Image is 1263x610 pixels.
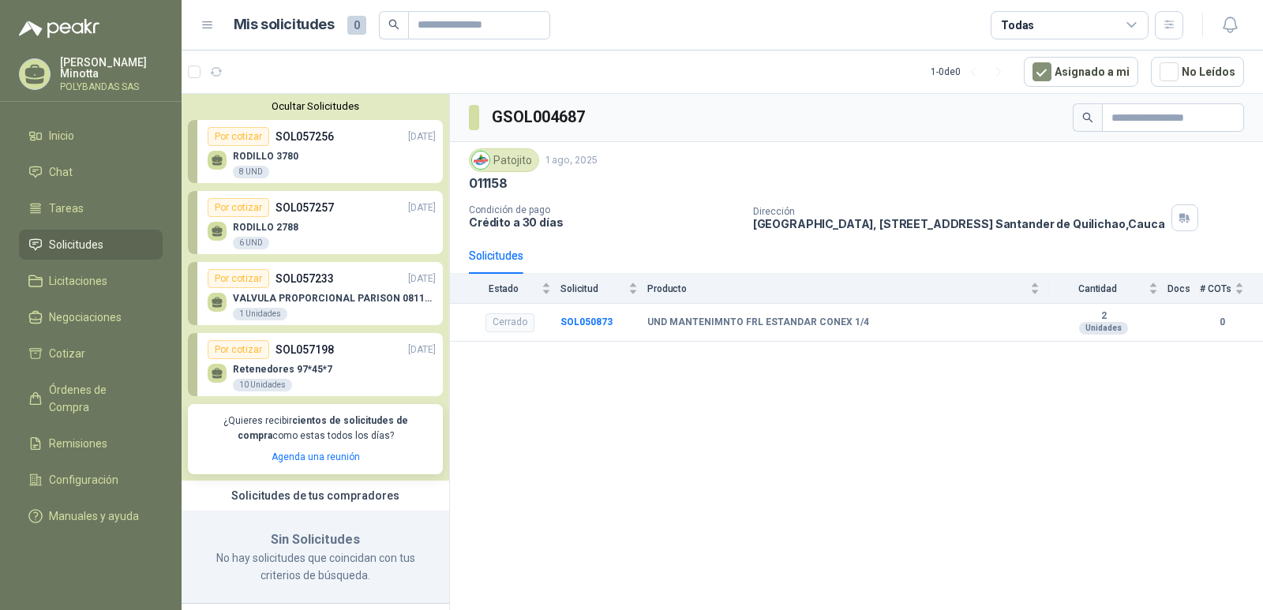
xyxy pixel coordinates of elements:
a: Órdenes de Compra [19,375,163,422]
img: Company Logo [472,152,489,169]
a: Cotizar [19,339,163,369]
button: No Leídos [1151,57,1244,87]
p: [DATE] [408,342,436,357]
a: Por cotizarSOL057198[DATE] Retenedores 97*45*710 Unidades [188,333,443,396]
h3: GSOL004687 [492,105,587,129]
div: Cerrado [485,313,534,332]
p: [DATE] [408,129,436,144]
a: Tareas [19,193,163,223]
div: Todas [1001,17,1034,34]
span: Cotizar [49,345,85,362]
div: 10 Unidades [233,379,292,391]
span: Inicio [49,127,74,144]
div: 1 - 0 de 0 [931,59,1011,84]
a: Agenda una reunión [272,451,360,462]
a: Por cotizarSOL057233[DATE] VALVULA PROPORCIONAL PARISON 0811404612 / 4WRPEH6C4 REXROTH1 Unidades [188,262,443,325]
p: Crédito a 30 días [469,215,740,229]
a: Remisiones [19,428,163,458]
p: No hay solicitudes que coincidan con tus criterios de búsqueda. [201,549,430,584]
div: Solicitudes [469,247,523,264]
img: Logo peakr [19,19,99,38]
th: Estado [450,274,560,303]
a: Chat [19,157,163,187]
p: SOL057256 [275,128,334,145]
h1: Mis solicitudes [234,13,335,36]
span: # COTs [1200,283,1231,294]
div: Patojito [469,148,539,172]
th: Solicitud [560,274,647,303]
p: RODILLO 2788 [233,222,298,233]
p: POLYBANDAS SAS [60,82,163,92]
span: Órdenes de Compra [49,381,148,416]
div: Por cotizar [208,269,269,288]
div: Por cotizar [208,127,269,146]
p: 1 ago, 2025 [545,153,598,168]
div: Por cotizar [208,340,269,359]
p: ¿Quieres recibir como estas todos los días? [197,414,433,443]
b: UND MANTENIMNTO FRL ESTANDAR CONEX 1/4 [647,316,869,329]
p: SOL057257 [275,199,334,216]
b: 0 [1200,315,1244,330]
span: 0 [347,16,366,35]
p: Dirección [753,206,1165,217]
span: Cantidad [1049,283,1145,294]
button: Ocultar Solicitudes [188,100,443,112]
a: SOL050873 [560,316,613,327]
a: Negociaciones [19,302,163,332]
span: Solicitudes [49,236,103,253]
span: Chat [49,163,73,181]
th: # COTs [1200,274,1263,303]
div: Solicitudes de tus compradores [182,481,449,511]
p: [DATE] [408,271,436,286]
th: Docs [1167,274,1200,303]
div: Unidades [1079,322,1128,335]
a: Configuración [19,465,163,495]
p: Retenedores 97*45*7 [233,364,332,375]
span: search [1082,112,1093,123]
a: Manuales y ayuda [19,501,163,531]
span: Negociaciones [49,309,122,326]
div: Por cotizar [208,198,269,217]
div: 6 UND [233,237,269,249]
b: 2 [1049,310,1158,323]
p: 011158 [469,175,508,192]
th: Producto [647,274,1049,303]
p: [PERSON_NAME] Minotta [60,57,163,79]
div: Ocultar SolicitudesPor cotizarSOL057256[DATE] RODILLO 37808 UNDPor cotizarSOL057257[DATE] RODILLO... [182,94,449,481]
span: Licitaciones [49,272,107,290]
p: SOL057233 [275,270,334,287]
div: 1 Unidades [233,308,287,320]
span: Manuales y ayuda [49,507,139,525]
p: Condición de pago [469,204,740,215]
a: Por cotizarSOL057256[DATE] RODILLO 37808 UND [188,120,443,183]
span: Solicitud [560,283,625,294]
div: 8 UND [233,166,269,178]
th: Cantidad [1049,274,1167,303]
span: Producto [647,283,1027,294]
p: VALVULA PROPORCIONAL PARISON 0811404612 / 4WRPEH6C4 REXROTH [233,293,436,304]
a: Inicio [19,121,163,151]
a: Licitaciones [19,266,163,296]
a: Solicitudes [19,230,163,260]
button: Asignado a mi [1024,57,1138,87]
h3: Sin Solicitudes [201,530,430,550]
p: RODILLO 3780 [233,151,298,162]
b: cientos de solicitudes de compra [238,415,408,441]
p: [GEOGRAPHIC_DATA], [STREET_ADDRESS] Santander de Quilichao , Cauca [753,217,1165,230]
a: Por cotizarSOL057257[DATE] RODILLO 27886 UND [188,191,443,254]
p: [DATE] [408,200,436,215]
span: Configuración [49,471,118,488]
span: Remisiones [49,435,107,452]
span: Tareas [49,200,84,217]
p: SOL057198 [275,341,334,358]
span: search [388,19,399,30]
span: Estado [469,283,538,294]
